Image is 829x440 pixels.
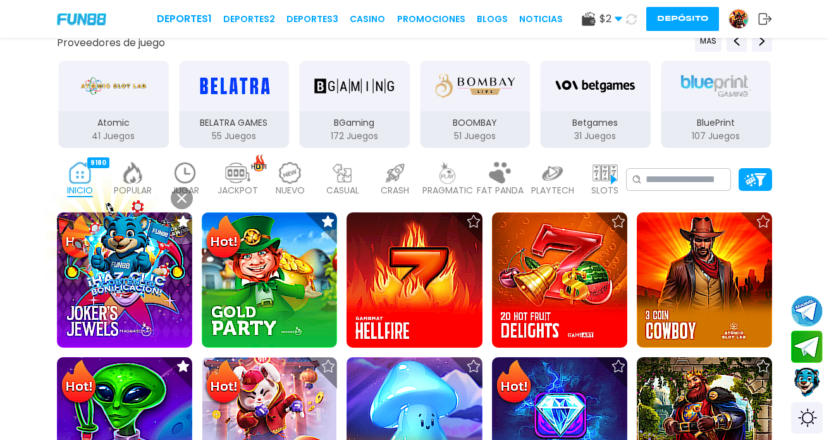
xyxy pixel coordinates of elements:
[69,193,184,308] img: Image Link
[87,157,109,168] div: 9180
[397,13,465,26] a: Promociones
[752,30,772,52] button: Next providers
[114,184,152,197] p: POPULAR
[383,162,408,184] img: crash_light.webp
[555,68,635,104] img: Betgames
[422,184,473,197] p: PRAGMATIC
[294,59,415,149] button: BGaming
[286,13,338,26] a: Deportes3
[420,130,531,143] p: 51 Juegos
[435,68,515,104] img: BOOMBAY
[531,184,574,197] p: PLAYTECH
[203,358,244,408] img: Hot
[326,184,359,197] p: CASUAL
[661,116,771,130] p: BluePrint
[223,13,275,26] a: Deportes2
[299,116,410,130] p: BGaming
[57,13,106,24] img: Company Logo
[591,184,618,197] p: SLOTS
[157,11,212,27] a: Deportes1
[225,162,250,184] img: jackpot_light.webp
[58,358,99,408] img: Hot
[218,184,258,197] p: JACKPOT
[173,162,198,184] img: recent_light.webp
[251,154,267,171] img: hot
[330,162,355,184] img: casual_light.webp
[744,173,766,186] img: Platform Filter
[314,68,394,104] img: BGaming
[791,366,823,399] button: Contact customer service
[729,9,748,28] img: Avatar
[540,162,565,184] img: playtech_light.webp
[58,214,99,263] img: Hot
[203,214,244,263] img: Hot
[676,68,756,104] img: BluePrint
[276,184,305,197] p: NUEVO
[599,11,622,27] span: $ 2
[58,130,169,143] p: 41 Juegos
[420,116,531,130] p: BOOMBAY
[120,162,145,184] img: popular_light.webp
[435,162,460,184] img: pragmatic_light.webp
[57,212,192,348] img: Joker's Jewels
[695,30,722,52] button: Previous providers
[381,184,409,197] p: CRASH
[68,162,93,184] img: home_active.webp
[661,130,771,143] p: 107 Juegos
[299,130,410,143] p: 172 Juegos
[67,184,93,197] p: INICIO
[477,184,524,197] p: FAT PANDA
[540,116,651,130] p: Betgames
[646,7,719,31] button: Depósito
[791,402,823,434] div: Switch theme
[179,116,290,130] p: BELATRA GAMES
[202,212,337,348] img: Gold Party
[350,13,385,26] a: CASINO
[78,68,149,104] img: Atomic
[656,59,777,149] button: BluePrint
[347,212,482,348] img: Hellfire
[415,59,536,149] button: BOOMBAY
[57,36,165,49] button: Proveedores de juego
[493,358,534,408] img: Hot
[171,184,199,197] p: JUGAR
[727,30,747,52] button: Previous providers
[593,162,618,184] img: slots_light.webp
[728,9,758,29] a: Avatar
[278,162,303,184] img: new_light.webp
[519,13,563,26] a: NOTICIAS
[791,331,823,364] button: Join telegram
[174,59,295,149] button: BELATRA GAMES
[179,130,290,143] p: 55 Juegos
[540,130,651,143] p: 31 Juegos
[477,13,508,26] a: BLOGS
[535,59,656,149] button: Betgames
[53,59,174,149] button: Atomic
[488,162,513,184] img: fat_panda_light.webp
[194,68,274,104] img: BELATRA GAMES
[58,116,169,130] p: Atomic
[637,212,772,348] img: 3 Coin Cowboy
[492,212,627,348] img: 20 Hot Fruit Delights
[791,295,823,327] button: Join telegram channel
